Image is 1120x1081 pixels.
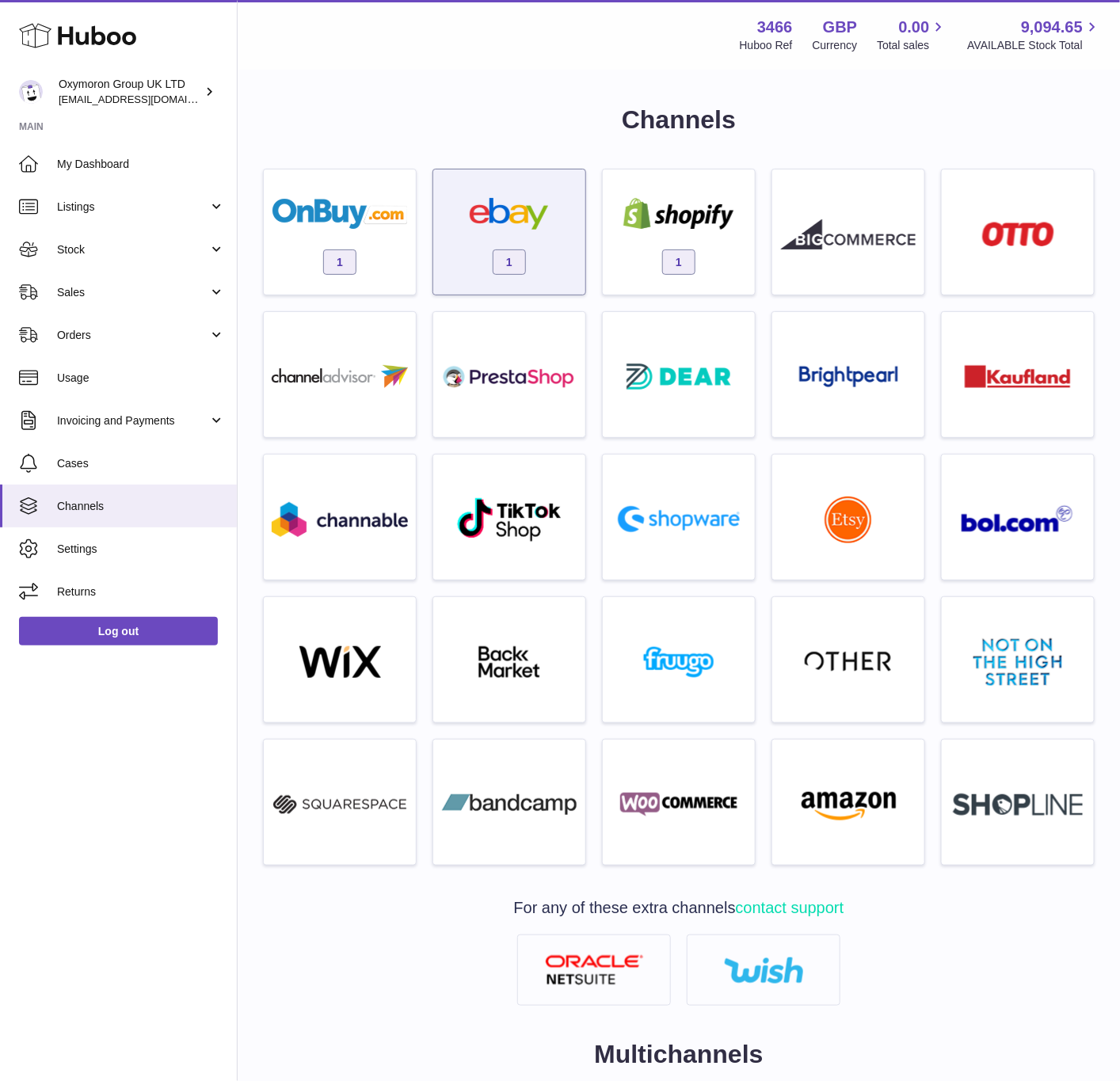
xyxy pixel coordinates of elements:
a: roseta-shopline [950,748,1086,857]
img: amazon [781,789,916,820]
span: 1 [323,249,356,275]
a: backmarket [441,605,577,714]
strong: GBP [823,17,857,38]
img: internalAdmin-3466@internal.huboo.com [19,80,43,104]
span: 9,094.65 [1021,17,1083,38]
div: Currency [813,38,858,53]
img: shopify [611,198,746,230]
img: ebay [442,198,577,230]
img: roseta-shopware [611,500,746,539]
a: contact support [736,899,844,916]
a: roseta-otto [950,177,1086,287]
img: roseta-shopline [953,794,1083,816]
img: backmarket [442,646,577,678]
img: roseta-bigcommerce [781,219,916,250]
span: 1 [493,249,526,275]
a: other [780,605,916,714]
img: roseta-etsy [825,496,872,543]
a: fruugo [611,605,747,714]
img: roseta-bol [962,505,1074,533]
span: For any of these extra channels [514,899,844,916]
a: roseta-channel-advisor [272,320,408,429]
img: roseta-channel-advisor [272,365,408,388]
span: Stock [57,242,208,257]
span: Orders [57,328,208,343]
a: bandcamp [441,748,577,857]
a: notonthehighstreet [950,605,1086,714]
a: roseta-etsy [780,462,916,572]
a: wix [272,605,408,714]
img: notonthehighstreet [973,638,1062,686]
a: 9,094.65 AVAILABLE Stock Total [967,17,1101,53]
img: wix [272,646,407,678]
a: roseta-bigcommerce [780,177,916,287]
span: Sales [57,285,208,300]
h1: Channels [263,103,1095,137]
a: onbuy 1 [272,177,408,287]
a: squarespace [272,748,408,857]
div: Oxymoron Group UK LTD [59,77,201,107]
div: Huboo Ref [740,38,793,53]
img: netsuite [545,955,644,986]
img: fruugo [611,646,746,678]
span: Channels [57,499,225,514]
a: amazon [780,748,916,857]
span: Usage [57,371,225,386]
span: My Dashboard [57,157,225,172]
a: roseta-kaufland [950,320,1086,429]
img: roseta-dear [622,359,736,394]
span: [EMAIL_ADDRESS][DOMAIN_NAME] [59,93,233,105]
span: Invoicing and Payments [57,413,208,428]
span: 0.00 [899,17,930,38]
img: bandcamp [442,789,577,820]
span: Total sales [877,38,947,53]
a: ebay 1 [441,177,577,287]
img: roseta-kaufland [965,365,1071,388]
img: roseta-channable [272,502,408,537]
span: Cases [57,456,225,471]
img: wish [724,957,803,984]
a: roseta-dear [611,320,747,429]
img: roseta-tiktokshop [456,497,563,542]
a: Log out [19,617,218,645]
h2: Multichannels [263,1037,1095,1071]
a: woocommerce [611,748,747,857]
a: roseta-bol [950,462,1086,572]
a: shopify 1 [611,177,747,287]
a: roseta-tiktokshop [441,462,577,572]
span: AVAILABLE Stock Total [967,38,1101,53]
span: 1 [662,249,695,275]
span: Returns [57,584,225,599]
img: squarespace [272,789,407,820]
img: other [805,650,892,674]
img: roseta-prestashop [442,361,577,393]
a: roseta-prestashop [441,320,577,429]
a: 0.00 Total sales [877,17,947,53]
a: roseta-shopware [611,462,747,572]
img: roseta-brightpearl [799,366,898,388]
span: Listings [57,200,208,215]
a: roseta-channable [272,462,408,572]
img: roseta-otto [982,222,1054,246]
img: onbuy [272,198,407,230]
a: roseta-brightpearl [780,320,916,429]
strong: 3466 [757,17,793,38]
span: Settings [57,542,225,557]
img: woocommerce [611,789,746,820]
